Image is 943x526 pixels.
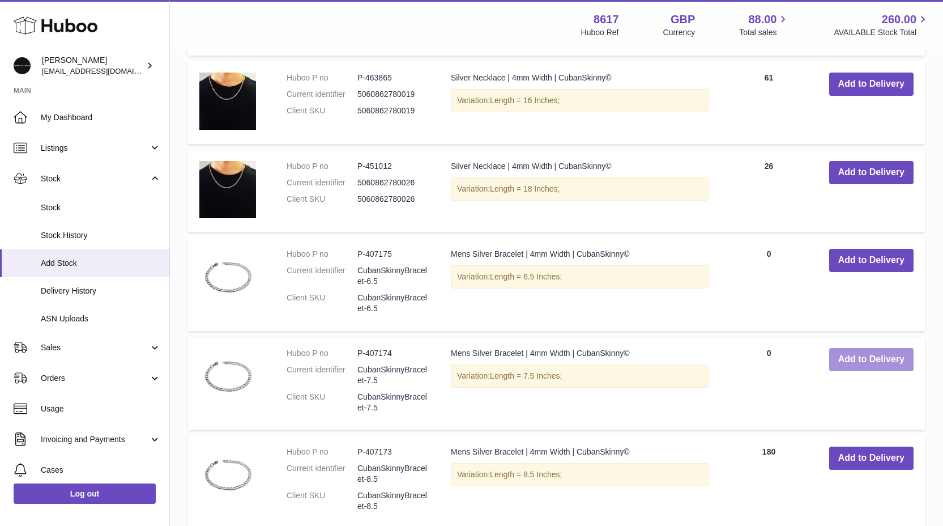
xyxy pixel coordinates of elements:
[357,249,428,260] dd: P-407175
[287,161,357,172] dt: Huboo P no
[490,272,562,281] span: Length = 6.5 Inches;
[287,73,357,83] dt: Huboo P no
[739,12,790,38] a: 88.00 Total sales
[287,364,357,386] dt: Current identifier
[14,57,31,74] img: hello@alfredco.com
[882,12,916,27] span: 260.00
[41,202,161,213] span: Stock
[594,12,619,27] strong: 8617
[41,143,149,154] span: Listings
[357,392,428,413] dd: CubanSkinnyBracelet-7.5
[199,73,256,130] img: Silver Necklace | 4mm Width | CubanSkinny©
[287,105,357,116] dt: Client SKU
[287,490,357,512] dt: Client SKU
[357,105,428,116] dd: 5060862780019
[451,463,709,486] div: Variation:
[41,286,161,296] span: Delivery History
[287,89,357,100] dt: Current identifier
[451,177,709,201] div: Variation:
[440,237,720,330] td: Mens Silver Bracelet | 4mm Width | CubanSkinny©
[41,173,149,184] span: Stock
[490,96,560,105] span: Length = 16 Inches;
[451,364,709,388] div: Variation:
[42,66,167,75] span: [EMAIL_ADDRESS][DOMAIN_NAME]
[357,194,428,205] dd: 5060862780026
[451,265,709,289] div: Variation:
[490,371,562,380] span: Length = 7.5 Inches;
[720,61,817,144] td: 61
[287,249,357,260] dt: Huboo P no
[440,150,720,232] td: Silver Necklace | 4mm Width | CubanSkinny©
[663,27,695,38] div: Currency
[287,447,357,457] dt: Huboo P no
[748,12,776,27] span: 88.00
[357,348,428,359] dd: P-407174
[41,373,149,384] span: Orders
[440,61,720,144] td: Silver Necklace | 4mm Width | CubanSkinny©
[41,230,161,241] span: Stock History
[287,194,357,205] dt: Client SKU
[199,249,256,306] img: Mens Silver Bracelet | 4mm Width | CubanSkinny©
[357,447,428,457] dd: P-407173
[199,447,256,503] img: Mens Silver Bracelet | 4mm Width | CubanSkinny©
[287,463,357,485] dt: Current identifier
[41,112,161,123] span: My Dashboard
[41,465,161,476] span: Cases
[199,348,256,405] img: Mens Silver Bracelet | 4mm Width | CubanSkinny©
[720,150,817,232] td: 26
[829,348,914,371] button: Add to Delivery
[720,337,817,430] td: 0
[829,161,914,184] button: Add to Delivery
[671,12,695,27] strong: GBP
[829,73,914,96] button: Add to Delivery
[357,265,428,287] dd: CubanSkinnyBracelet-6.5
[440,337,720,430] td: Mens Silver Bracelet | 4mm Width | CubanSkinny©
[357,364,428,386] dd: CubanSkinnyBracelet-7.5
[581,27,619,38] div: Huboo Ref
[357,292,428,314] dd: CubanSkinnyBracelet-6.5
[829,447,914,470] button: Add to Delivery
[357,73,428,83] dd: P-463865
[739,27,790,38] span: Total sales
[287,392,357,413] dt: Client SKU
[357,89,428,100] dd: 5060862780019
[14,483,156,504] a: Log out
[287,265,357,287] dt: Current identifier
[720,237,817,330] td: 0
[834,27,929,38] span: AVAILABLE Stock Total
[490,470,562,479] span: Length = 8.5 Inches;
[829,249,914,272] button: Add to Delivery
[199,161,256,218] img: Silver Necklace | 4mm Width | CubanSkinny©
[287,348,357,359] dt: Huboo P no
[490,184,560,193] span: Length = 18 Inches;
[357,161,428,172] dd: P-451012
[834,12,929,38] a: 260.00 AVAILABLE Stock Total
[41,258,161,269] span: Add Stock
[41,434,149,445] span: Invoicing and Payments
[287,177,357,188] dt: Current identifier
[42,55,144,77] div: [PERSON_NAME]
[357,490,428,512] dd: CubanSkinnyBracelet-8.5
[41,313,161,324] span: ASN Uploads
[287,292,357,314] dt: Client SKU
[41,342,149,353] span: Sales
[357,177,428,188] dd: 5060862780026
[451,89,709,112] div: Variation:
[357,463,428,485] dd: CubanSkinnyBracelet-8.5
[41,404,161,414] span: Usage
